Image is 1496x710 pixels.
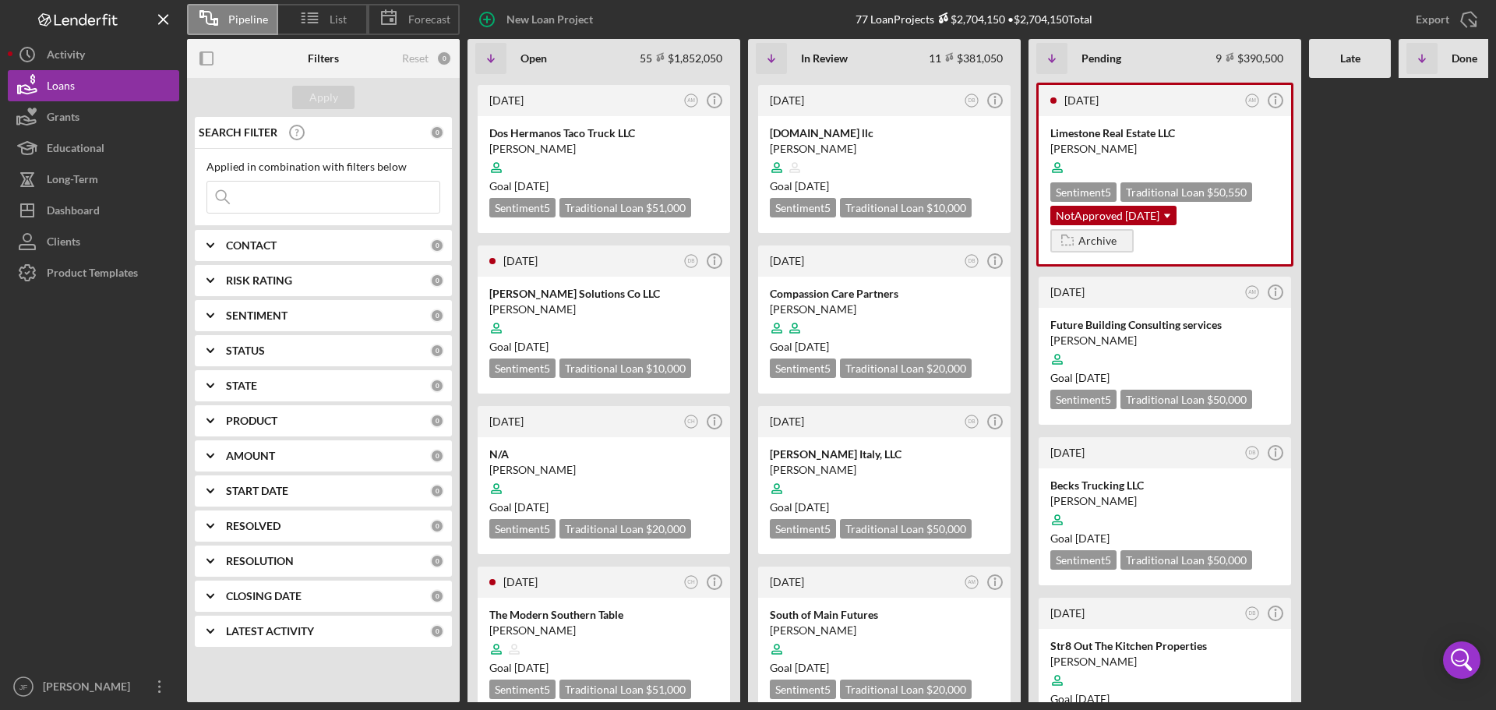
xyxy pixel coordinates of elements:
[1452,52,1477,65] b: Done
[430,449,444,463] div: 0
[770,359,836,378] div: Sentiment 5
[770,500,829,514] span: Goal
[969,97,976,103] text: DB
[559,198,691,217] div: Traditional Loan
[929,51,1003,65] div: 11 $381,050
[226,520,280,532] b: RESOLVED
[1248,289,1256,295] text: AM
[1036,83,1293,267] a: [DATE]AMLimestone Real Estate LLC[PERSON_NAME]Sentiment5Traditional Loan $50,550NotApproved [DATE...
[770,519,836,539] div: Sentiment 5
[559,680,691,699] div: Traditional Loan
[1120,390,1252,409] div: Traditional Loan
[681,90,702,111] button: AM
[801,52,848,65] b: In Review
[1050,606,1085,620] time: 2025-04-14 15:22
[430,484,444,498] div: 0
[430,589,444,603] div: 0
[770,94,804,107] time: 2025-07-10 18:22
[770,680,836,699] div: Sentiment 5
[1242,603,1263,624] button: DB
[430,624,444,638] div: 0
[1242,443,1263,464] button: DB
[8,101,179,132] button: Grants
[681,412,702,433] button: CH
[770,607,999,623] div: South of Main Futures
[1050,478,1279,493] div: Becks Trucking LLC
[8,226,179,257] button: Clients
[969,419,976,424] text: DB
[226,274,292,287] b: RISK RATING
[1050,446,1085,459] time: 2025-06-24 12:49
[47,132,104,168] div: Educational
[756,404,1013,556] a: [DATE]DB[PERSON_NAME] Italy, LLC[PERSON_NAME]Goal [DATE]Sentiment5Traditional Loan $50,000
[47,39,85,74] div: Activity
[559,359,691,378] div: Traditional Loan
[961,251,983,272] button: DB
[795,500,829,514] time: 03/13/2025
[226,415,277,427] b: PRODUCT
[8,257,179,288] button: Product Templates
[1050,390,1117,409] div: Sentiment 5
[687,579,695,585] text: CH
[1207,393,1247,406] span: $50,000
[1050,638,1279,654] div: Str8 Out The Kitchen Properties
[8,195,179,226] button: Dashboard
[226,450,275,462] b: AMOUNT
[1050,317,1279,333] div: Future Building Consulting services
[489,680,556,699] div: Sentiment 5
[47,70,75,105] div: Loans
[1036,435,1293,588] a: [DATE]DBBecks Trucking LLC[PERSON_NAME]Goal [DATE]Sentiment5Traditional Loan $50,000
[770,254,804,267] time: 2025-06-13 18:14
[1249,450,1256,455] text: DB
[969,258,976,263] text: DB
[1248,97,1256,103] text: AM
[795,661,829,674] time: 03/19/2025
[1064,94,1099,107] time: 2025-07-18 19:16
[475,243,732,396] a: [DATE]DB[PERSON_NAME] Solutions Co LLC[PERSON_NAME]Goal [DATE]Sentiment5Traditional Loan $10,000
[514,500,549,514] time: 10/24/2025
[430,274,444,288] div: 0
[646,362,686,375] span: $10,000
[770,340,829,353] span: Goal
[514,179,549,193] time: 07/12/2025
[1416,4,1449,35] div: Export
[681,572,702,593] button: CH
[840,519,972,539] div: Traditional Loan
[489,462,718,478] div: [PERSON_NAME]
[226,555,294,567] b: RESOLUTION
[646,683,686,696] span: $51,000
[430,238,444,253] div: 0
[770,141,999,157] div: [PERSON_NAME]
[8,70,179,101] a: Loans
[559,519,691,539] div: Traditional Loan
[506,4,593,35] div: New Loan Project
[402,52,429,65] div: Reset
[1050,206,1177,225] div: NotApproved [DATE]
[489,141,718,157] div: [PERSON_NAME]
[8,164,179,195] button: Long-Term
[1075,532,1110,545] time: 03/21/2025
[1050,141,1279,157] div: [PERSON_NAME]
[1081,52,1121,65] b: Pending
[968,579,976,585] text: AM
[770,447,999,462] div: [PERSON_NAME] Italy, LLC
[926,683,966,696] span: $20,000
[1075,692,1110,705] time: 01/16/2025
[489,179,549,193] span: Goal
[840,198,972,217] div: Traditional Loan
[226,380,257,392] b: STATE
[770,661,829,674] span: Goal
[489,607,718,623] div: The Modern Southern Table
[489,94,524,107] time: 2025-09-12 14:39
[1242,282,1263,303] button: AM
[934,12,1005,26] div: $2,704,150
[489,415,524,428] time: 2025-09-09 16:53
[226,485,288,497] b: START DATE
[308,52,339,65] b: Filters
[430,519,444,533] div: 0
[47,164,98,199] div: Long-Term
[292,86,355,109] button: Apply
